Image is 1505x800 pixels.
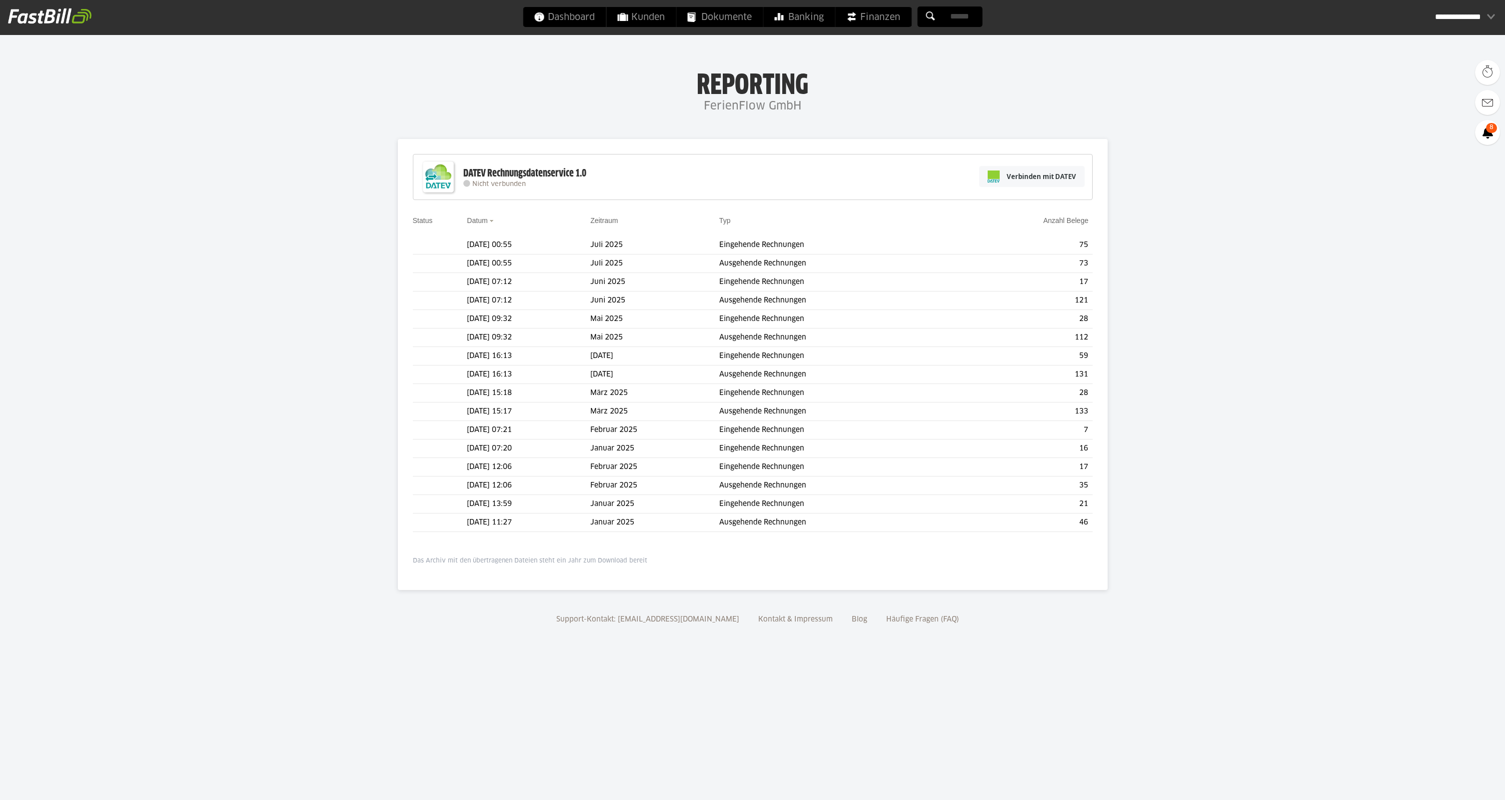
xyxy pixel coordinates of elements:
[418,157,458,197] img: DATEV-Datenservice Logo
[590,421,719,439] td: Februar 2025
[467,421,590,439] td: [DATE] 07:21
[467,347,590,365] td: [DATE] 16:13
[467,476,590,495] td: [DATE] 12:06
[848,616,871,623] a: Blog
[523,7,606,27] a: Dashboard
[467,384,590,402] td: [DATE] 15:18
[719,513,958,532] td: Ausgehende Rechnungen
[590,365,719,384] td: [DATE]
[719,216,731,224] a: Typ
[590,384,719,402] td: März 2025
[719,291,958,310] td: Ausgehende Rechnungen
[617,7,665,27] span: Kunden
[958,458,1093,476] td: 17
[719,402,958,421] td: Ausgehende Rechnungen
[687,7,752,27] span: Dokumente
[774,7,824,27] span: Banking
[1427,770,1495,795] iframe: Öffnet ein Widget, in dem Sie weitere Informationen finden
[1043,216,1088,224] a: Anzahl Belege
[719,347,958,365] td: Eingehende Rechnungen
[763,7,835,27] a: Banking
[467,216,487,224] a: Datum
[979,166,1085,187] a: Verbinden mit DATEV
[590,495,719,513] td: Januar 2025
[958,476,1093,495] td: 35
[463,167,586,180] div: DATEV Rechnungsdatenservice 1.0
[467,328,590,347] td: [DATE] 09:32
[413,216,433,224] a: Status
[590,216,618,224] a: Zeitraum
[958,365,1093,384] td: 131
[676,7,763,27] a: Dokumente
[590,513,719,532] td: Januar 2025
[958,328,1093,347] td: 112
[958,273,1093,291] td: 17
[958,495,1093,513] td: 21
[719,310,958,328] td: Eingehende Rechnungen
[958,291,1093,310] td: 121
[958,347,1093,365] td: 59
[958,384,1093,402] td: 28
[553,616,743,623] a: Support-Kontakt: [EMAIL_ADDRESS][DOMAIN_NAME]
[413,557,1093,565] p: Das Archiv mit den übertragenen Dateien steht ein Jahr zum Download bereit
[719,495,958,513] td: Eingehende Rechnungen
[8,8,91,24] img: fastbill_logo_white.png
[467,495,590,513] td: [DATE] 13:59
[719,476,958,495] td: Ausgehende Rechnungen
[988,170,1000,182] img: pi-datev-logo-farbig-24.svg
[590,310,719,328] td: Mai 2025
[489,220,496,222] img: sort_desc.gif
[958,402,1093,421] td: 133
[590,439,719,458] td: Januar 2025
[719,384,958,402] td: Eingehende Rechnungen
[534,7,595,27] span: Dashboard
[467,273,590,291] td: [DATE] 07:12
[719,365,958,384] td: Ausgehende Rechnungen
[590,402,719,421] td: März 2025
[835,7,911,27] a: Finanzen
[883,616,963,623] a: Häufige Fragen (FAQ)
[467,236,590,254] td: [DATE] 00:55
[467,254,590,273] td: [DATE] 00:55
[467,513,590,532] td: [DATE] 11:27
[100,70,1405,96] h1: Reporting
[719,458,958,476] td: Eingehende Rechnungen
[467,291,590,310] td: [DATE] 07:12
[467,458,590,476] td: [DATE] 12:06
[1475,120,1500,145] a: 8
[590,291,719,310] td: Juni 2025
[467,402,590,421] td: [DATE] 15:17
[958,421,1093,439] td: 7
[590,236,719,254] td: Juli 2025
[590,328,719,347] td: Mai 2025
[472,181,526,187] span: Nicht verbunden
[590,347,719,365] td: [DATE]
[590,273,719,291] td: Juni 2025
[719,421,958,439] td: Eingehende Rechnungen
[1007,171,1076,181] span: Verbinden mit DATEV
[755,616,836,623] a: Kontakt & Impressum
[1486,123,1497,133] span: 8
[719,439,958,458] td: Eingehende Rechnungen
[719,236,958,254] td: Eingehende Rechnungen
[958,236,1093,254] td: 75
[467,439,590,458] td: [DATE] 07:20
[590,458,719,476] td: Februar 2025
[958,310,1093,328] td: 28
[606,7,676,27] a: Kunden
[958,513,1093,532] td: 46
[590,254,719,273] td: Juli 2025
[467,365,590,384] td: [DATE] 16:13
[719,273,958,291] td: Eingehende Rechnungen
[467,310,590,328] td: [DATE] 09:32
[846,7,900,27] span: Finanzen
[958,254,1093,273] td: 73
[958,439,1093,458] td: 16
[719,254,958,273] td: Ausgehende Rechnungen
[719,328,958,347] td: Ausgehende Rechnungen
[590,476,719,495] td: Februar 2025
